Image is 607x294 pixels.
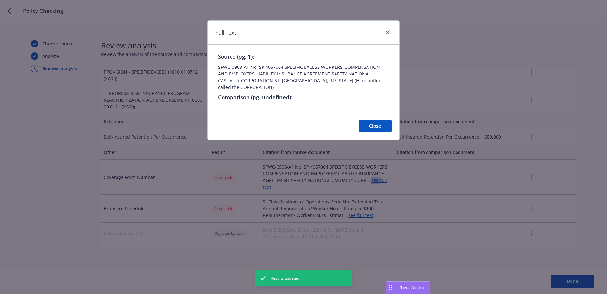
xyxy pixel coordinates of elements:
[218,52,389,61] span: Source (pg. 1):
[384,28,392,36] a: close
[386,282,394,294] div: Drag to move
[218,93,389,101] span: Comparison (pg. undefined):
[399,285,425,290] span: Nova Assist
[218,64,389,91] span: SPWC-0908-A1 No. SP 4067004 SPECIFIC EXCESS WORKERS’ COMPENSATION AND EMPLOYERS’ LIABILITY INSURA...
[215,28,236,37] h1: Full Text
[386,281,430,294] button: Nova Assist
[359,120,392,132] button: Close
[271,275,299,281] span: Results updated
